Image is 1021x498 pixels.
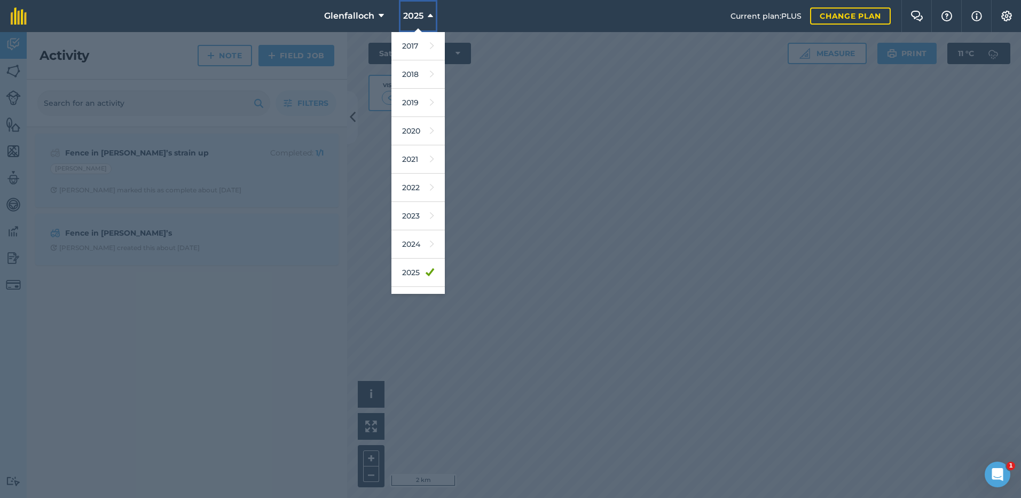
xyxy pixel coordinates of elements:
span: 1 [1007,462,1015,470]
img: fieldmargin Logo [11,7,27,25]
span: 2025 [403,10,423,22]
img: svg+xml;base64,PHN2ZyB4bWxucz0iaHR0cDovL3d3dy53My5vcmcvMjAwMC9zdmciIHdpZHRoPSIxNyIgaGVpZ2h0PSIxNy... [971,10,982,22]
a: 2021 [391,145,445,174]
a: 2024 [391,230,445,259]
img: Two speech bubbles overlapping with the left bubble in the forefront [910,11,923,21]
a: 2020 [391,117,445,145]
iframe: Intercom live chat [985,462,1010,487]
img: A question mark icon [940,11,953,21]
a: 2017 [391,32,445,60]
a: 2023 [391,202,445,230]
a: 2019 [391,89,445,117]
img: A cog icon [1000,11,1013,21]
span: Current plan : PLUS [731,10,802,22]
a: 2018 [391,60,445,89]
a: 2025 [391,259,445,287]
a: Change plan [810,7,891,25]
a: 2022 [391,174,445,202]
span: Glenfalloch [324,10,374,22]
a: 2026 [391,287,445,315]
